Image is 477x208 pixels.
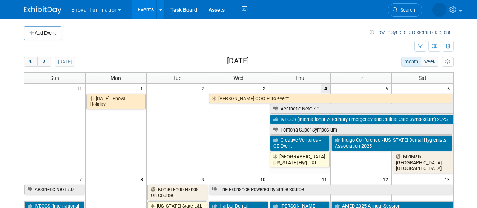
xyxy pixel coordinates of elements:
span: 2 [201,84,208,93]
span: 10 [259,174,269,184]
a: Aesthetic Next 7.0 [24,185,84,194]
button: Add Event [24,26,61,40]
span: Wed [233,75,244,81]
span: 11 [321,174,330,184]
span: 31 [76,84,85,93]
button: [DATE] [55,57,75,67]
span: Thu [295,75,304,81]
span: 4 [321,84,330,93]
a: Fontona Super Symposium [270,125,452,135]
span: 13 [444,174,453,184]
button: week [421,57,438,67]
a: Aesthetic Next 7.0 [270,104,453,114]
a: MidMark - [GEOGRAPHIC_DATA], [GEOGRAPHIC_DATA] [393,152,453,173]
span: 7 [78,174,85,184]
a: Search [388,3,422,17]
span: 5 [385,84,391,93]
a: Creative Ventures - CE Event [270,135,330,151]
button: prev [24,57,38,67]
a: Indigo Conference - [US_STATE] Dental Hygienists Association 2025 [331,135,452,151]
span: Mon [110,75,121,81]
a: IVECCS (International Veterinary Emergency and Critical Care Symposium) 2025 [270,115,453,124]
a: How to sync to an external calendar... [370,29,454,35]
img: Sarah Swinick [432,3,446,17]
button: myCustomButton [442,57,453,67]
a: [PERSON_NAME] OOO Euro event [209,94,452,104]
button: next [37,57,51,67]
span: 3 [262,84,269,93]
a: [DATE] - Enova Holiday [86,94,146,109]
span: 6 [446,84,453,93]
span: 9 [201,174,208,184]
span: 8 [140,174,146,184]
a: The Exchance Powered by Smile Source [209,185,452,194]
span: Tue [173,75,181,81]
span: 12 [382,174,391,184]
span: Fri [358,75,364,81]
span: Sun [50,75,59,81]
span: Search [398,7,415,13]
span: 1 [140,84,146,93]
span: Sat [419,75,426,81]
h2: [DATE] [227,57,249,65]
a: [GEOGRAPHIC_DATA][US_STATE]-Hyg. L&L [270,152,330,167]
img: ExhibitDay [24,6,61,14]
button: month [401,57,421,67]
a: Komet Endo Hands-On Course [147,185,207,200]
i: Personalize Calendar [445,60,450,64]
